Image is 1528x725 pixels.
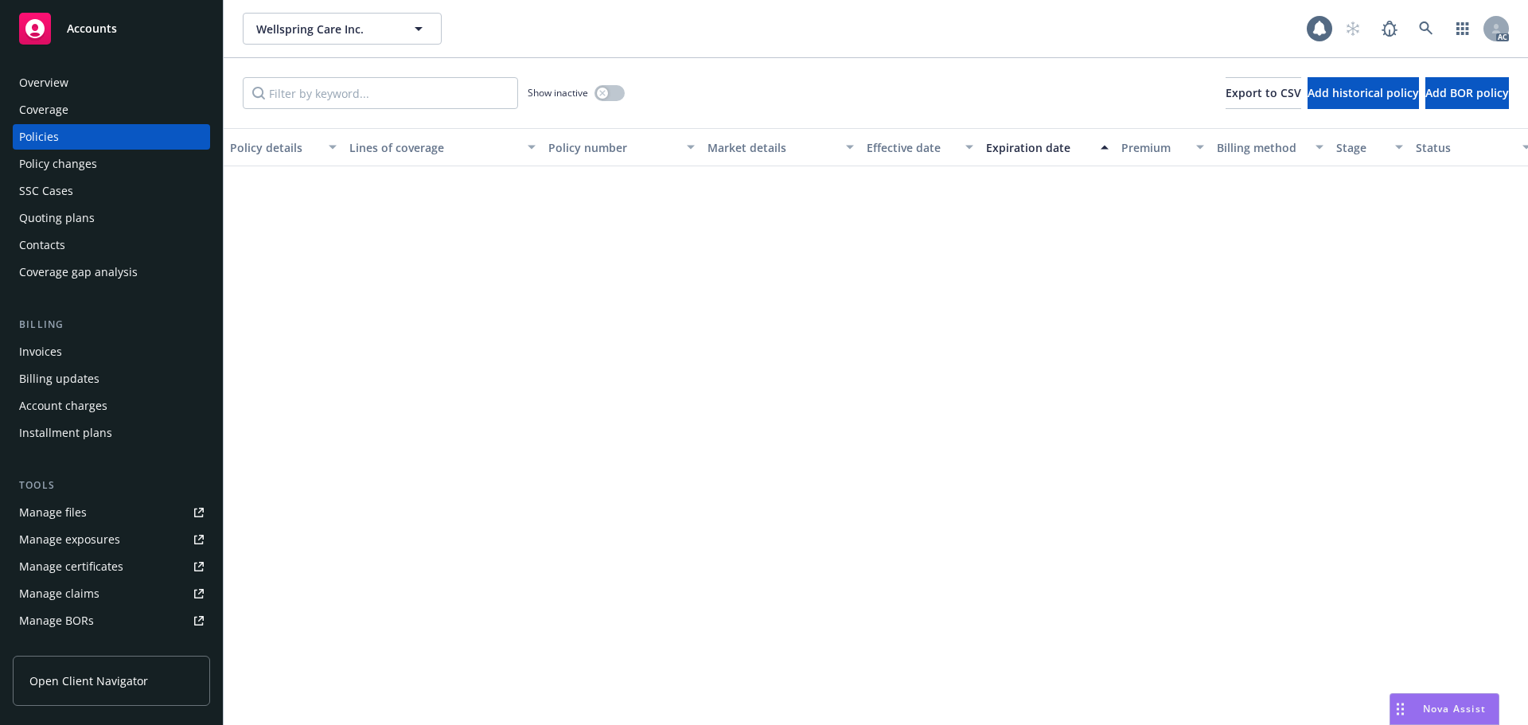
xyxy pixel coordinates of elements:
[19,97,68,123] div: Coverage
[349,139,518,156] div: Lines of coverage
[19,554,123,579] div: Manage certificates
[1115,128,1210,166] button: Premium
[1336,139,1386,156] div: Stage
[230,139,319,156] div: Policy details
[13,527,210,552] a: Manage exposures
[19,500,87,525] div: Manage files
[707,139,836,156] div: Market details
[13,500,210,525] a: Manage files
[1210,128,1330,166] button: Billing method
[13,581,210,606] a: Manage claims
[243,77,518,109] input: Filter by keyword...
[13,317,210,333] div: Billing
[13,554,210,579] a: Manage certificates
[13,608,210,633] a: Manage BORs
[343,128,542,166] button: Lines of coverage
[1217,139,1306,156] div: Billing method
[542,128,701,166] button: Policy number
[1330,128,1409,166] button: Stage
[29,672,148,689] span: Open Client Navigator
[1425,85,1509,100] span: Add BOR policy
[986,139,1091,156] div: Expiration date
[19,608,94,633] div: Manage BORs
[19,581,99,606] div: Manage claims
[1416,139,1513,156] div: Status
[19,393,107,419] div: Account charges
[243,13,442,45] button: Wellspring Care Inc.
[13,70,210,95] a: Overview
[13,393,210,419] a: Account charges
[980,128,1115,166] button: Expiration date
[13,259,210,285] a: Coverage gap analysis
[13,205,210,231] a: Quoting plans
[19,366,99,392] div: Billing updates
[19,205,95,231] div: Quoting plans
[67,22,117,35] span: Accounts
[19,178,73,204] div: SSC Cases
[224,128,343,166] button: Policy details
[13,477,210,493] div: Tools
[1374,13,1405,45] a: Report a Bug
[13,178,210,204] a: SSC Cases
[13,635,210,661] a: Summary of insurance
[19,151,97,177] div: Policy changes
[1337,13,1369,45] a: Start snowing
[13,124,210,150] a: Policies
[19,339,62,364] div: Invoices
[1121,139,1187,156] div: Premium
[13,232,210,258] a: Contacts
[19,124,59,150] div: Policies
[19,259,138,285] div: Coverage gap analysis
[13,97,210,123] a: Coverage
[13,6,210,51] a: Accounts
[19,635,140,661] div: Summary of insurance
[548,139,677,156] div: Policy number
[860,128,980,166] button: Effective date
[19,232,65,258] div: Contacts
[1308,85,1419,100] span: Add historical policy
[1447,13,1479,45] a: Switch app
[19,527,120,552] div: Manage exposures
[19,420,112,446] div: Installment plans
[1226,77,1301,109] button: Export to CSV
[528,86,588,99] span: Show inactive
[1226,85,1301,100] span: Export to CSV
[1423,702,1486,715] span: Nova Assist
[1390,693,1499,725] button: Nova Assist
[1425,77,1509,109] button: Add BOR policy
[13,420,210,446] a: Installment plans
[19,70,68,95] div: Overview
[13,151,210,177] a: Policy changes
[1390,694,1410,724] div: Drag to move
[256,21,394,37] span: Wellspring Care Inc.
[701,128,860,166] button: Market details
[1410,13,1442,45] a: Search
[867,139,956,156] div: Effective date
[1308,77,1419,109] button: Add historical policy
[13,339,210,364] a: Invoices
[13,366,210,392] a: Billing updates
